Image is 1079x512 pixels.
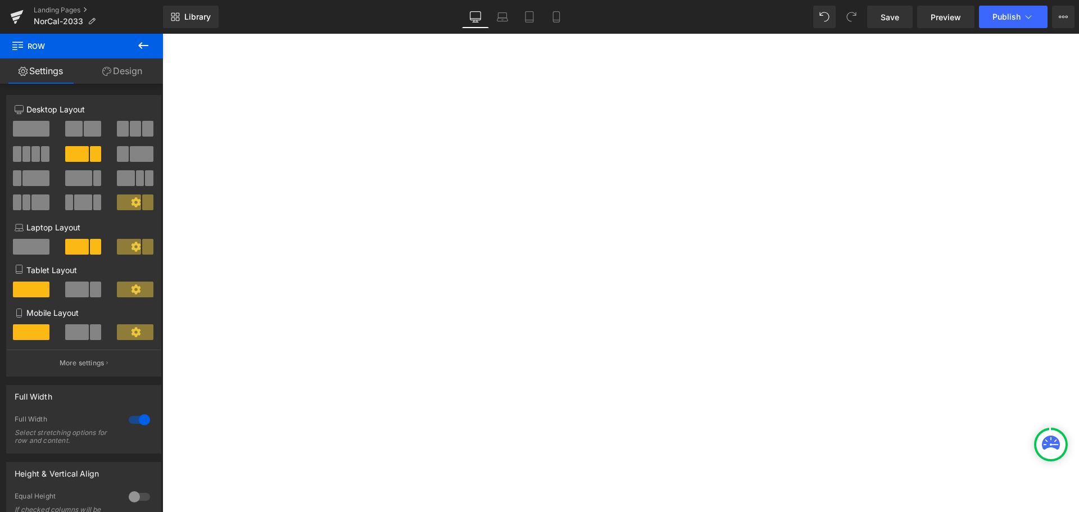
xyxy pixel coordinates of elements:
[979,6,1048,28] button: Publish
[60,358,105,368] p: More settings
[931,11,961,23] span: Preview
[881,11,899,23] span: Save
[516,6,543,28] a: Tablet
[1052,6,1075,28] button: More
[15,429,116,445] div: Select stretching options for row and content.
[15,307,153,319] p: Mobile Layout
[11,34,124,58] span: Row
[813,6,836,28] button: Undo
[34,6,163,15] a: Landing Pages
[15,415,117,427] div: Full Width
[992,12,1021,21] span: Publish
[543,6,570,28] a: Mobile
[840,6,863,28] button: Redo
[15,264,153,276] p: Tablet Layout
[917,6,974,28] a: Preview
[462,6,489,28] a: Desktop
[489,6,516,28] a: Laptop
[15,221,153,233] p: Laptop Layout
[81,58,163,84] a: Design
[15,463,99,478] div: Height & Vertical Align
[15,103,153,115] p: Desktop Layout
[163,6,219,28] a: New Library
[34,17,83,26] span: NorCal-2033
[15,386,52,401] div: Full Width
[184,12,211,22] span: Library
[15,492,117,504] div: Equal Height
[7,350,161,376] button: More settings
